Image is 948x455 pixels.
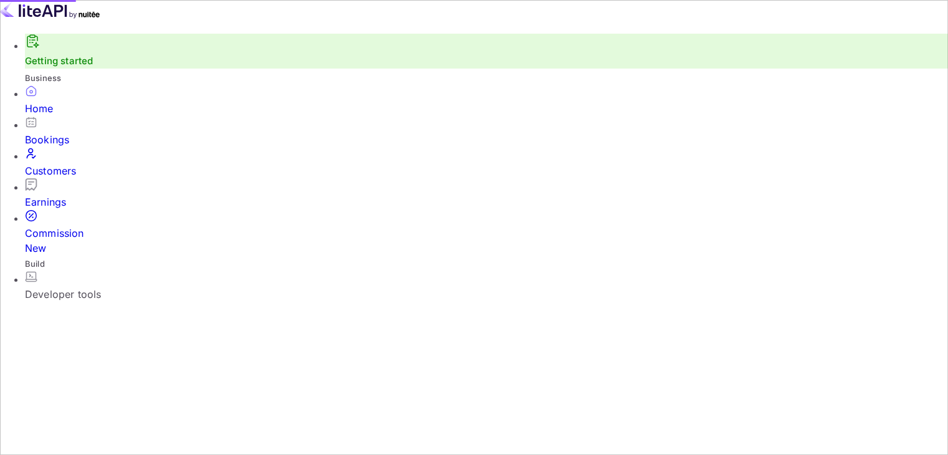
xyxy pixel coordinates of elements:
div: Earnings [25,194,948,209]
span: Business [25,73,61,83]
div: Home [25,101,948,116]
div: Commission [25,226,948,256]
div: Bookings [25,132,948,147]
a: Bookings [25,116,948,147]
div: New [25,241,948,256]
a: Customers [25,147,948,178]
a: Getting started [25,55,93,67]
div: Getting started [25,34,948,69]
div: Customers [25,163,948,178]
a: Earnings [25,178,948,209]
span: Build [25,259,45,269]
div: Developer tools [25,287,948,302]
a: Home [25,85,948,116]
a: CommissionNew [25,209,948,256]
